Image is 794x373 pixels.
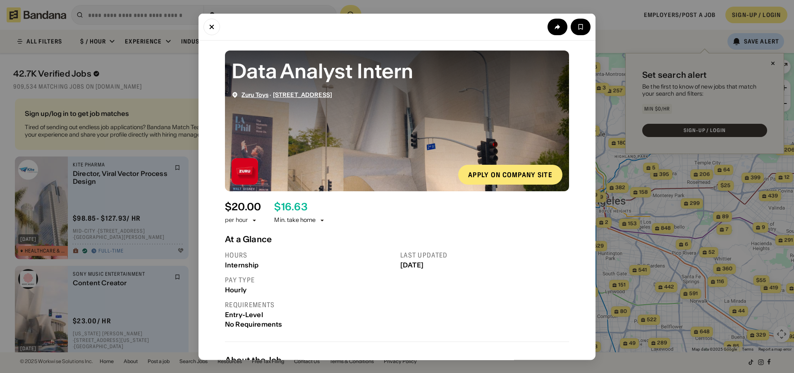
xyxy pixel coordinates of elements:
div: At a Glance [225,234,569,244]
div: Requirements [225,300,394,309]
div: per hour [225,216,248,224]
div: $ 20.00 [225,201,261,213]
div: No Requirements [225,320,394,328]
div: Last updated [400,250,569,259]
div: Hourly [225,286,394,294]
img: Zuru Toys logo [232,158,258,184]
div: $ 16.63 [274,201,307,213]
div: Data Analyst Intern [232,57,562,84]
div: Internship [225,261,394,269]
div: Min. take home [274,216,325,224]
a: [STREET_ADDRESS] [273,91,332,98]
div: · [242,91,332,98]
a: Zuru Toys [242,91,268,98]
button: Close [203,18,220,35]
div: Hours [225,250,394,259]
div: Apply on company site [468,171,552,178]
div: Pay type [225,275,394,284]
div: [DATE] [400,261,569,269]
div: About the Job [225,355,569,365]
div: Entry-Level [225,310,394,318]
